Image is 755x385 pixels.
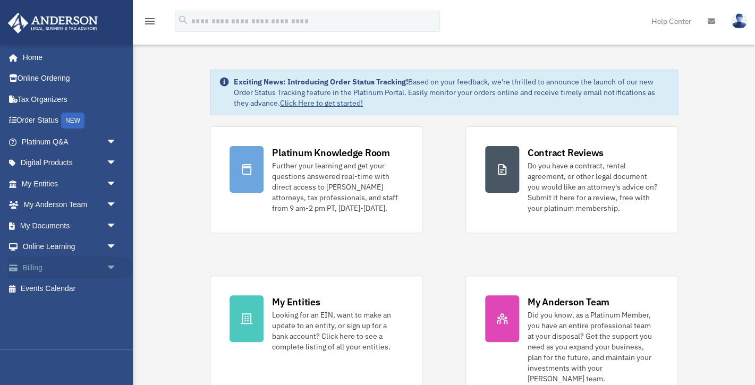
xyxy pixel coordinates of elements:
[7,152,133,174] a: Digital Productsarrow_drop_down
[106,257,128,279] span: arrow_drop_down
[143,19,156,28] a: menu
[7,47,128,68] a: Home
[7,89,133,110] a: Tax Organizers
[210,126,422,233] a: Platinum Knowledge Room Further your learning and get your questions answered real-time with dire...
[7,68,133,89] a: Online Ordering
[61,113,84,129] div: NEW
[7,257,133,278] a: Billingarrow_drop_down
[106,194,128,216] span: arrow_drop_down
[7,215,133,236] a: My Documentsarrow_drop_down
[731,13,747,29] img: User Pic
[280,98,363,108] a: Click Here to get started!
[106,215,128,237] span: arrow_drop_down
[272,146,390,159] div: Platinum Knowledge Room
[234,77,408,87] strong: Exciting News: Introducing Order Status Tracking!
[465,126,678,233] a: Contract Reviews Do you have a contract, rental agreement, or other legal document you would like...
[528,160,658,213] div: Do you have a contract, rental agreement, or other legal document you would like an attorney's ad...
[106,152,128,174] span: arrow_drop_down
[272,295,320,309] div: My Entities
[106,173,128,195] span: arrow_drop_down
[7,110,133,132] a: Order StatusNEW
[5,13,101,33] img: Anderson Advisors Platinum Portal
[7,194,133,216] a: My Anderson Teamarrow_drop_down
[528,146,604,159] div: Contract Reviews
[528,295,609,309] div: My Anderson Team
[7,173,133,194] a: My Entitiesarrow_drop_down
[143,15,156,28] i: menu
[7,236,133,258] a: Online Learningarrow_drop_down
[7,278,133,300] a: Events Calendar
[528,310,658,384] div: Did you know, as a Platinum Member, you have an entire professional team at your disposal? Get th...
[106,236,128,258] span: arrow_drop_down
[234,76,669,108] div: Based on your feedback, we're thrilled to announce the launch of our new Order Status Tracking fe...
[106,131,128,153] span: arrow_drop_down
[272,160,403,213] div: Further your learning and get your questions answered real-time with direct access to [PERSON_NAM...
[177,14,189,26] i: search
[7,131,133,152] a: Platinum Q&Aarrow_drop_down
[272,310,403,352] div: Looking for an EIN, want to make an update to an entity, or sign up for a bank account? Click her...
